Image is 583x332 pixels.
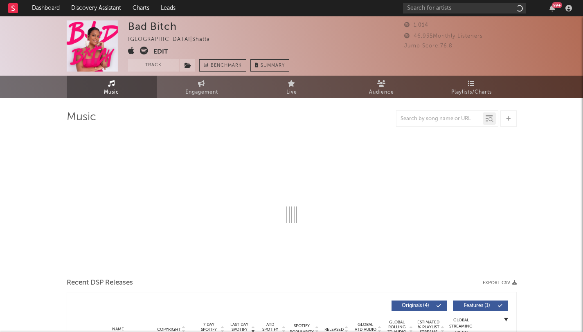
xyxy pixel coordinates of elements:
[396,116,483,122] input: Search by song name or URL
[369,87,394,97] span: Audience
[104,87,119,97] span: Music
[250,59,289,72] button: Summary
[404,43,452,49] span: Jump Score: 76.8
[404,34,483,39] span: 46,935 Monthly Listeners
[458,303,496,308] span: Features ( 1 )
[157,327,181,332] span: Copyright
[128,59,179,72] button: Track
[392,301,447,311] button: Originals(4)
[324,327,344,332] span: Released
[261,63,285,68] span: Summary
[67,76,157,98] a: Music
[397,303,434,308] span: Originals ( 4 )
[211,61,242,71] span: Benchmark
[67,278,133,288] span: Recent DSP Releases
[199,59,246,72] a: Benchmark
[185,87,218,97] span: Engagement
[403,3,526,13] input: Search for artists
[247,76,337,98] a: Live
[451,87,492,97] span: Playlists/Charts
[286,87,297,97] span: Live
[453,301,508,311] button: Features(1)
[157,76,247,98] a: Engagement
[128,20,177,32] div: Bad Bitch
[427,76,517,98] a: Playlists/Charts
[552,2,562,8] div: 99 +
[483,280,517,285] button: Export CSV
[404,22,428,28] span: 1,014
[549,5,555,11] button: 99+
[128,35,219,45] div: [GEOGRAPHIC_DATA] | Shatta
[153,47,168,57] button: Edit
[337,76,427,98] a: Audience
